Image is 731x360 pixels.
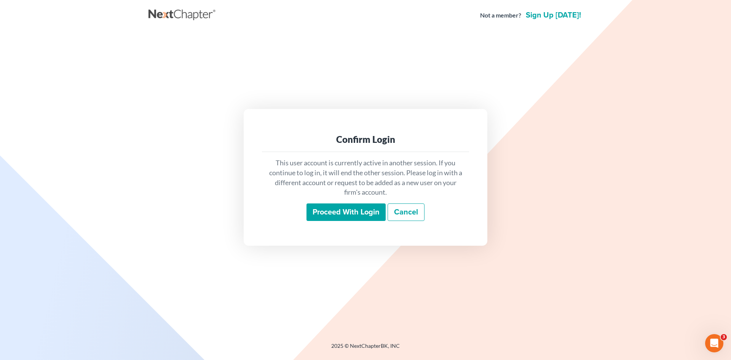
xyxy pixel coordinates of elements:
div: Confirm Login [268,133,463,146]
a: Cancel [388,203,425,221]
input: Proceed with login [306,203,386,221]
div: 2025 © NextChapterBK, INC [148,342,583,356]
p: This user account is currently active in another session. If you continue to log in, it will end ... [268,158,463,197]
span: 3 [721,334,727,340]
iframe: Intercom live chat [705,334,723,352]
strong: Not a member? [480,11,521,20]
a: Sign up [DATE]! [524,11,583,19]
